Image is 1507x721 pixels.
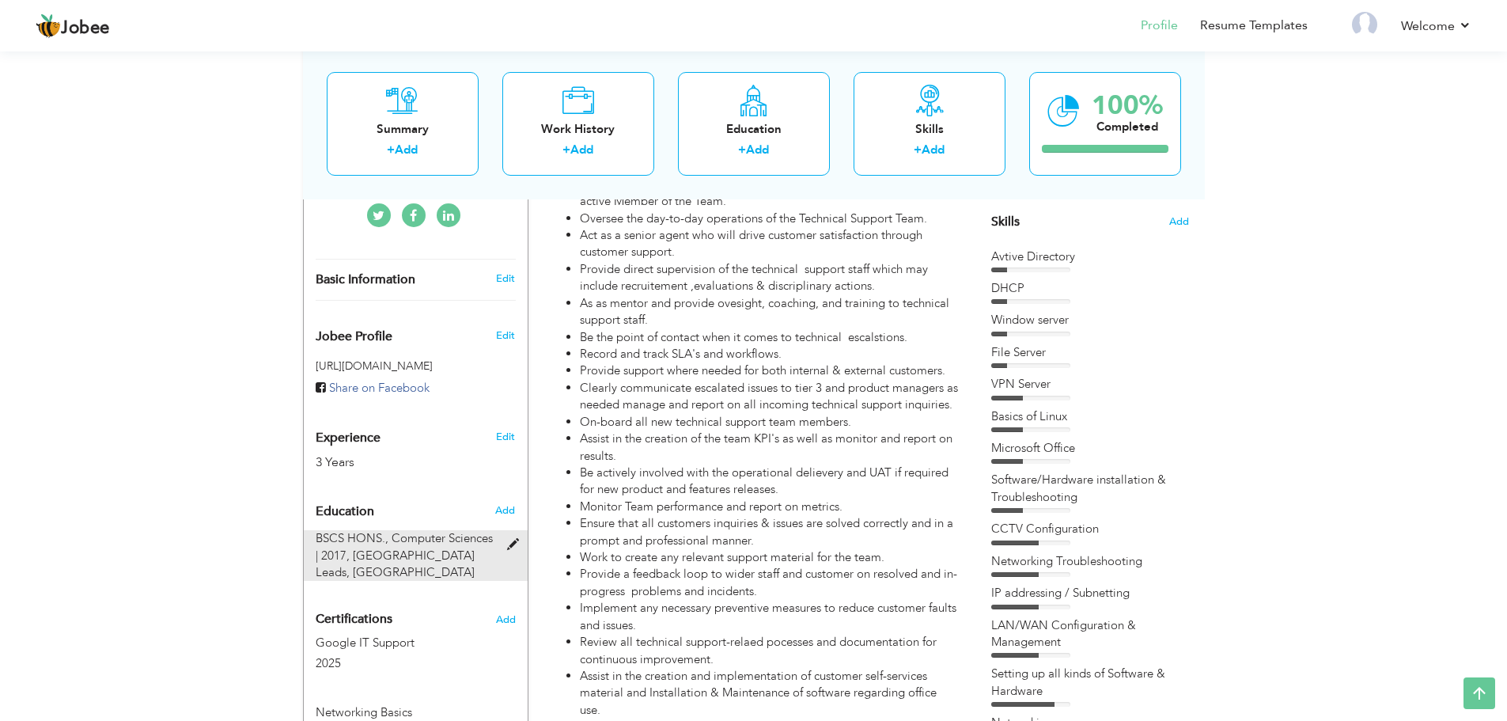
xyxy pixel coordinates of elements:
[316,635,516,651] label: Google IT Support
[316,360,516,372] h5: [URL][DOMAIN_NAME]
[991,440,1189,457] div: Microsoft Office
[316,495,516,582] div: Add your educational degree.
[36,13,61,39] img: jobee.io
[316,273,415,287] span: Basic Information
[395,142,418,157] a: Add
[580,431,958,465] li: Assist in the creation of the team KPI's as well as monitor and report on results.
[991,376,1189,393] div: VPN Server
[1352,12,1377,37] img: Profile Img
[991,249,1189,265] div: Avtive Directory
[316,530,493,563] span: BSCS HONS., University of Lahore Leads, 2017
[316,548,475,580] span: [GEOGRAPHIC_DATA] Leads, [GEOGRAPHIC_DATA]
[991,312,1189,328] div: Window server
[316,453,479,472] div: 3 Years
[1169,214,1189,230] span: Add
[496,271,515,286] a: Edit
[496,328,515,343] span: Edit
[1401,17,1471,36] a: Welcome
[580,380,958,414] li: Clearly communicate escalated issues to tier 3 and product managers as needed manage and report o...
[1200,17,1308,35] a: Resume Templates
[316,655,341,671] span: 2025
[991,617,1189,651] div: LAN/WAN Configuration & Management
[580,261,958,295] li: Provide direct supervision of the technical support staff which may include recruitement ,evaluat...
[316,431,381,446] span: Experience
[316,330,392,344] span: Jobee Profile
[691,120,817,137] div: Education
[991,213,1020,230] span: Skills
[991,585,1189,601] div: IP addressing / Subnetting
[329,380,430,396] span: Share on Facebook
[387,142,395,158] label: +
[580,566,958,600] li: Provide a feedback loop to wider staff and customer on resolved and in-progress problems and inci...
[580,515,958,549] li: Ensure that all customers inquiries & issues are solved correctly and in a prompt and professiona...
[515,120,642,137] div: Work History
[580,295,958,329] li: As as mentor and provide ovesight, coaching, and training to technical support staff.
[496,614,516,625] span: Add the certifications you’ve earned.
[991,553,1189,570] div: Networking Troubleshooting
[580,346,958,362] li: Record and track SLA's and workflows.
[570,142,593,157] a: Add
[746,142,769,157] a: Add
[1141,17,1178,35] a: Profile
[914,142,922,158] label: +
[580,211,958,227] li: Oversee the day-to-day operations of the Technical Support Team.
[866,120,993,137] div: Skills
[316,505,374,519] span: Education
[991,472,1189,506] div: Software/Hardware installation & Troubleshooting
[580,549,958,566] li: Work to create any relevant support material for the team.
[580,600,958,634] li: Implement any necessary preventive measures to reduce customer faults and issues.
[580,634,958,668] li: Review all technical support-relaed pocesses and documentation for continuous improvement.
[36,13,110,39] a: Jobee
[991,344,1189,361] div: File Server
[580,362,958,379] li: Provide support where needed for both internal & external customers.
[316,610,392,628] span: Certifications
[580,465,958,499] li: Be actively involved with the operational delievery and UAT if required for new product and featu...
[316,704,516,721] label: Networking Basics
[580,414,958,431] li: On-board all new technical support team members.
[304,530,528,581] div: BSCS HONS., 2017
[991,521,1189,537] div: CCTV Configuration
[991,408,1189,425] div: Basics of Linux
[304,313,528,352] div: Enhance your career by creating a custom URL for your Jobee public profile.
[580,668,958,719] li: Assist in the creation and implementation of customer self-services material and Installation & M...
[580,227,958,261] li: Act as a senior agent who will drive customer satisfaction through customer support.
[738,142,746,158] label: +
[496,430,515,444] a: Edit
[991,666,1189,700] div: Setting up all kinds of Software & Hardware
[562,142,570,158] label: +
[580,499,958,515] li: Monitor Team performance and report on metrics.
[580,329,958,346] li: Be the point of contact when it comes to technical escalstions.
[922,142,945,157] a: Add
[1092,92,1163,118] div: 100%
[991,280,1189,297] div: DHCP
[339,120,466,137] div: Summary
[495,503,515,518] span: Add
[1092,118,1163,135] div: Completed
[61,20,110,37] span: Jobee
